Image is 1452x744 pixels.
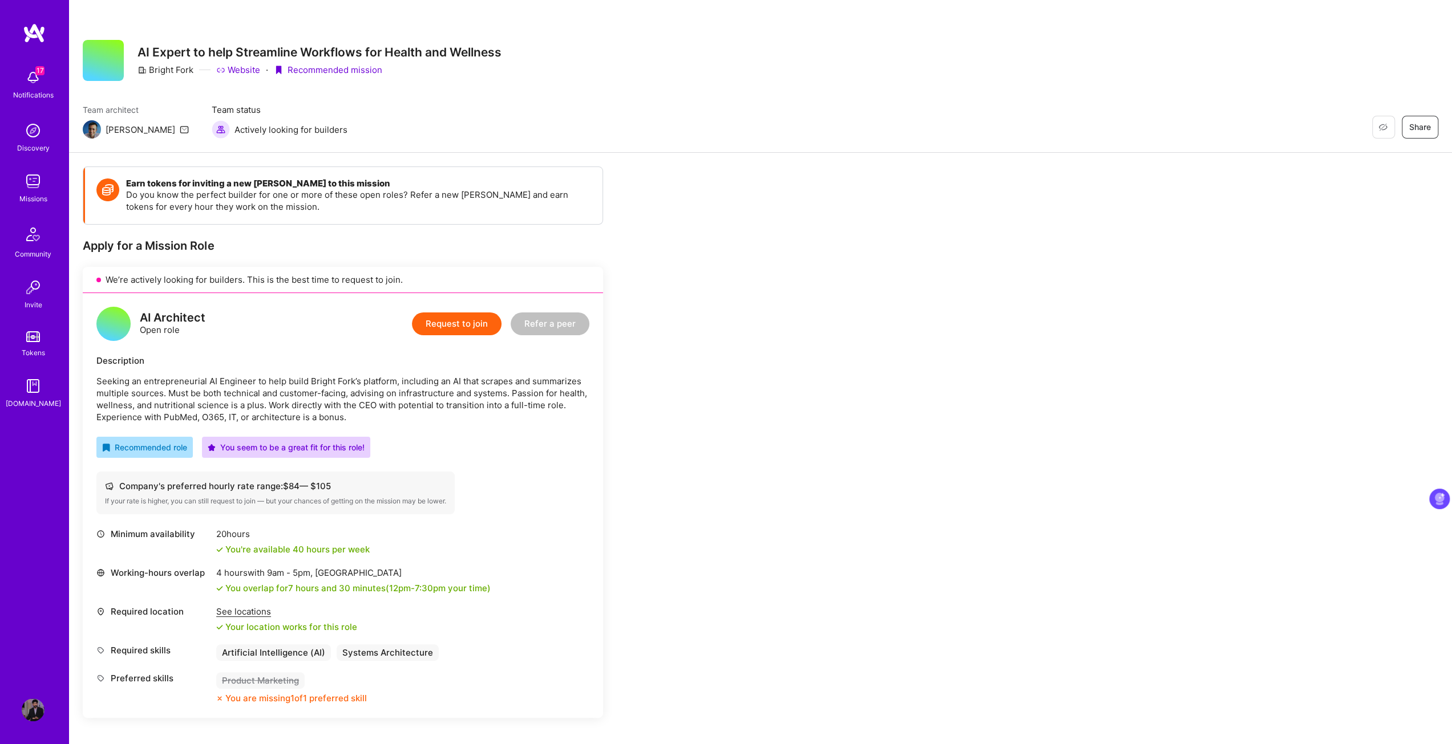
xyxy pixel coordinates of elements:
img: tokens [26,331,40,342]
div: Description [96,355,589,367]
img: Team Architect [83,120,101,139]
div: You are missing 1 of 1 preferred skill [225,692,367,704]
i: icon Check [216,546,223,553]
div: We’re actively looking for builders. This is the best time to request to join. [83,267,603,293]
div: Tokens [22,347,45,359]
div: Systems Architecture [337,644,439,661]
h4: Earn tokens for inviting a new [PERSON_NAME] to this mission [126,178,591,189]
div: Minimum availability [96,528,211,540]
div: Your location works for this role [216,621,357,633]
i: icon Check [216,624,223,631]
span: Actively looking for builders [234,124,347,136]
div: Product Marketing [216,672,305,689]
h3: AI Expert to help Streamline Workflows for Health and Wellness [137,45,501,59]
i: icon Check [216,585,223,592]
i: icon Mail [180,125,189,134]
span: Share [1409,121,1431,133]
i: icon Location [96,607,105,616]
div: [DOMAIN_NAME] [6,397,61,409]
button: Refer a peer [511,312,589,335]
i: icon Clock [96,530,105,538]
span: 9am - 5pm , [265,567,315,578]
div: Company's preferred hourly rate range: $ 84 — $ 105 [105,480,446,492]
i: icon PurpleRibbon [274,66,283,75]
i: icon PurpleStar [208,444,216,452]
i: icon EyeClosed [1378,123,1388,132]
img: teamwork [22,170,45,193]
span: 17 [35,66,45,75]
div: Required skills [96,644,211,656]
div: Community [15,248,51,260]
i: icon CompanyGray [137,66,147,75]
p: Seeking an entrepreneurial AI Engineer to help build Bright Fork’s platform, including an AI that... [96,375,589,423]
p: Do you know the perfect builder for one or more of these open roles? Refer a new [PERSON_NAME] an... [126,189,591,213]
img: bell [22,66,45,89]
div: Invite [25,299,42,311]
div: [PERSON_NAME] [106,124,175,136]
i: icon Tag [96,646,105,654]
div: Bright Fork [137,64,193,76]
span: Team architect [83,104,189,116]
div: 4 hours with [GEOGRAPHIC_DATA] [216,567,491,579]
img: Community [19,221,47,248]
div: Apply for a Mission Role [83,238,603,253]
div: Discovery [17,142,50,154]
img: Actively looking for builders [212,120,230,139]
div: · [266,64,268,76]
div: AI Architect [140,312,205,324]
div: You seem to be a great fit for this role! [208,441,365,453]
div: You overlap for 7 hours and 30 minutes ( your time) [225,582,491,594]
button: Share [1402,116,1438,139]
img: guide book [22,375,45,397]
div: If your rate is higher, you can still request to join — but your chances of getting on the missio... [105,497,446,506]
i: icon World [96,568,105,577]
div: Artificial Intelligence (AI) [216,644,331,661]
img: discovery [22,119,45,142]
img: Token icon [96,178,119,201]
button: Request to join [412,312,501,335]
div: See locations [216,605,357,617]
i: icon Tag [96,674,105,682]
span: Team status [212,104,347,116]
div: Missions [19,193,47,205]
img: logo [23,23,46,43]
div: Required location [96,605,211,617]
i: icon CloseOrange [216,695,223,702]
span: 12pm - 7:30pm [389,583,446,593]
div: 20 hours [216,528,370,540]
div: Open role [140,312,205,336]
a: Website [216,64,260,76]
a: User Avatar [19,698,47,721]
div: You're available 40 hours per week [216,543,370,555]
i: icon RecommendedBadge [102,444,110,452]
img: Invite [22,276,45,299]
div: Recommended mission [274,64,382,76]
div: Recommended role [102,441,187,453]
div: Preferred skills [96,672,211,684]
div: Working-hours overlap [96,567,211,579]
div: Notifications [13,89,54,101]
img: User Avatar [22,698,45,721]
i: icon Cash [105,482,114,490]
